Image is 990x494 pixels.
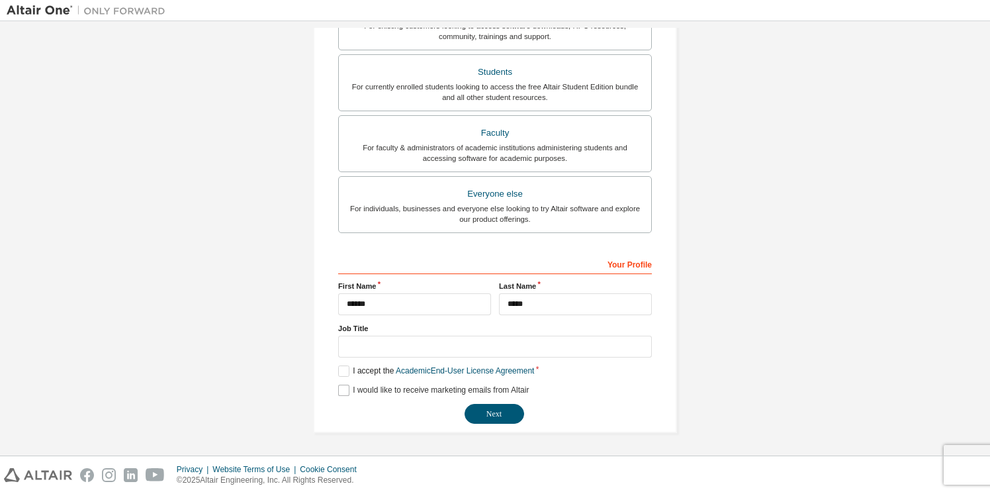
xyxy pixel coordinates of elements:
div: Cookie Consent [300,464,364,475]
div: For faculty & administrators of academic institutions administering students and accessing softwa... [347,142,643,164]
p: © 2025 Altair Engineering, Inc. All Rights Reserved. [177,475,365,486]
img: youtube.svg [146,468,165,482]
img: linkedin.svg [124,468,138,482]
div: Website Terms of Use [212,464,300,475]
label: I accept the [338,366,534,377]
label: Last Name [499,281,652,291]
div: Students [347,63,643,81]
a: Academic End-User License Agreement [396,366,534,375]
div: For individuals, businesses and everyone else looking to try Altair software and explore our prod... [347,203,643,224]
img: instagram.svg [102,468,116,482]
img: altair_logo.svg [4,468,72,482]
label: First Name [338,281,491,291]
button: Next [465,404,524,424]
label: I would like to receive marketing emails from Altair [338,385,529,396]
label: Job Title [338,323,652,334]
div: Your Profile [338,253,652,274]
img: facebook.svg [80,468,94,482]
div: For existing customers looking to access software downloads, HPC resources, community, trainings ... [347,21,643,42]
div: For currently enrolled students looking to access the free Altair Student Edition bundle and all ... [347,81,643,103]
div: Everyone else [347,185,643,203]
img: Altair One [7,4,172,17]
div: Privacy [177,464,212,475]
div: Faculty [347,124,643,142]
